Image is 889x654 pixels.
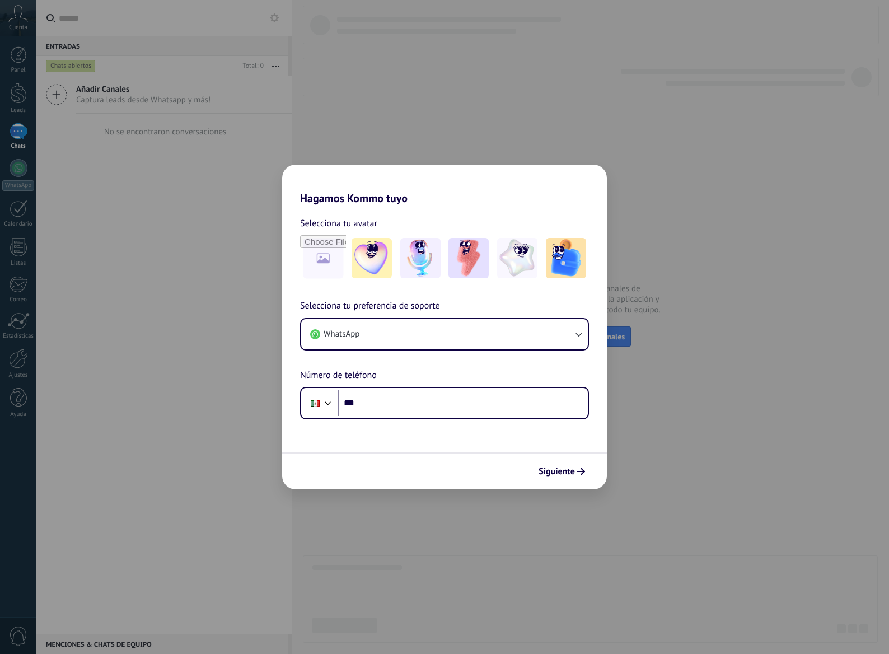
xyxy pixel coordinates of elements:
div: Mexico: + 52 [305,391,326,415]
button: WhatsApp [301,319,588,349]
img: -2.jpeg [400,238,441,278]
span: Selecciona tu avatar [300,216,377,231]
span: Número de teléfono [300,368,377,383]
h2: Hagamos Kommo tuyo [282,165,607,205]
span: Siguiente [539,468,575,475]
button: Siguiente [534,462,590,481]
img: -4.jpeg [497,238,537,278]
img: -3.jpeg [448,238,489,278]
span: Selecciona tu preferencia de soporte [300,299,440,314]
img: -1.jpeg [352,238,392,278]
span: WhatsApp [324,329,359,340]
img: -5.jpeg [546,238,586,278]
